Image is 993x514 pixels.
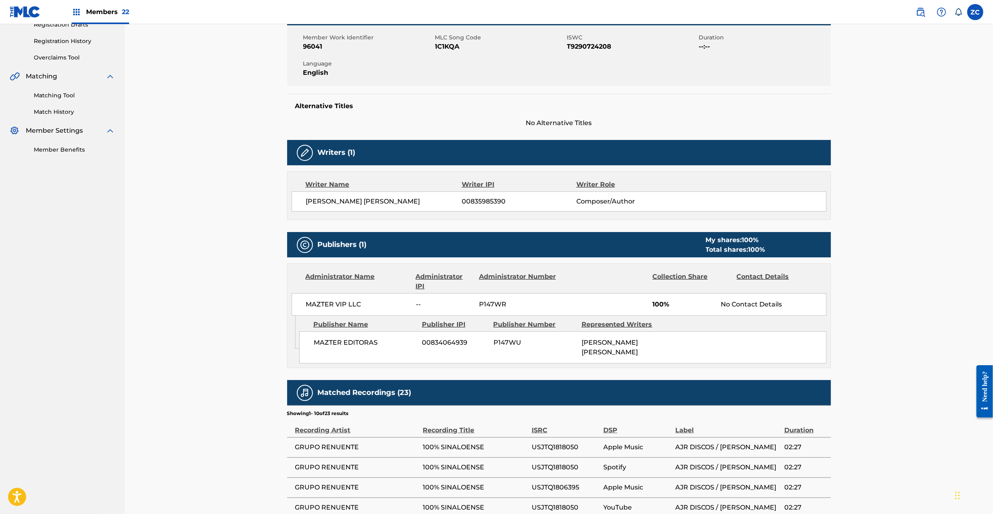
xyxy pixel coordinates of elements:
span: [PERSON_NAME] [PERSON_NAME] [582,339,638,356]
span: Matching [26,72,57,81]
a: Match History [34,108,115,116]
span: AJR DISCOS / [PERSON_NAME] [676,483,780,492]
img: search [916,7,925,17]
div: DSP [603,417,672,435]
div: Publisher IPI [422,320,487,329]
div: Duration [784,417,827,435]
span: 02:27 [784,463,827,472]
a: Registration Drafts [34,21,115,29]
div: Administrator Name [306,272,410,291]
div: Drag [955,483,960,508]
img: Member Settings [10,126,19,136]
div: Label [676,417,780,435]
img: MLC Logo [10,6,41,18]
div: ISRC [532,417,599,435]
span: GRUPO RENUENTE [295,442,419,452]
span: USJTQ1818050 [532,463,599,472]
iframe: Resource Center [970,359,993,424]
span: ISWC [567,33,697,42]
span: 22 [122,8,129,16]
div: No Contact Details [721,300,826,309]
span: AJR DISCOS / [PERSON_NAME] [676,503,780,512]
img: Publishers [300,240,310,250]
span: 02:27 [784,442,827,452]
div: Total shares: [706,245,765,255]
span: GRUPO RENUENTE [295,483,419,492]
span: MLC Song Code [435,33,565,42]
p: Showing 1 - 10 of 23 results [287,410,349,417]
h5: Matched Recordings (23) [318,388,411,397]
span: 02:27 [784,503,827,512]
div: Help [933,4,950,20]
span: Apple Music [603,483,672,492]
img: Top Rightsholders [72,7,81,17]
span: 1C1KQA [435,42,565,51]
div: Administrator Number [479,272,557,291]
iframe: Chat Widget [953,475,993,514]
a: Matching Tool [34,91,115,100]
h5: Alternative Titles [295,102,823,110]
div: Publisher Number [493,320,576,329]
span: Composer/Author [576,197,681,206]
img: Matched Recordings [300,388,310,398]
img: Writers [300,148,310,158]
span: USJTQ1818050 [532,442,599,452]
div: Writer Name [306,180,462,189]
span: 100% SINALOENSE [423,442,528,452]
div: My shares: [706,235,765,245]
span: GRUPO RENUENTE [295,463,419,472]
span: GRUPO RENUENTE [295,503,419,512]
span: 96041 [303,42,433,51]
div: Represented Writers [582,320,664,329]
span: -- [416,300,473,309]
div: Recording Artist [295,417,419,435]
img: Matching [10,72,20,81]
span: [PERSON_NAME] [PERSON_NAME] [306,197,462,206]
span: T9290724208 [567,42,697,51]
span: MAZTER EDITORAS [314,338,416,347]
div: Publisher Name [313,320,416,329]
span: 02:27 [784,483,827,492]
span: 100% SINALOENSE [423,483,528,492]
div: User Menu [967,4,983,20]
img: expand [105,72,115,81]
span: Language [303,60,433,68]
span: Members [86,7,129,16]
a: Registration History [34,37,115,45]
span: 100% [652,300,715,309]
div: Notifications [954,8,962,16]
span: P147WU [493,338,576,347]
img: expand [105,126,115,136]
span: USJTQ1818050 [532,503,599,512]
span: Duration [699,33,829,42]
div: Writer IPI [462,180,576,189]
div: Contact Details [737,272,815,291]
span: USJTQ1806395 [532,483,599,492]
span: No Alternative Titles [287,118,831,128]
span: 00834064939 [422,338,487,347]
span: AJR DISCOS / [PERSON_NAME] [676,442,780,452]
span: YouTube [603,503,672,512]
span: AJR DISCOS / [PERSON_NAME] [676,463,780,472]
span: Member Settings [26,126,83,136]
div: Collection Share [652,272,730,291]
div: Administrator IPI [416,272,473,291]
span: MAZTER VIP LLC [306,300,410,309]
h5: Writers (1) [318,148,356,157]
span: English [303,68,433,78]
span: 100 % [748,246,765,253]
span: Spotify [603,463,672,472]
span: 100% SINALOENSE [423,503,528,512]
span: P147WR [479,300,557,309]
span: --:-- [699,42,829,51]
a: Public Search [913,4,929,20]
div: Recording Title [423,417,528,435]
span: 100% SINALOENSE [423,463,528,472]
div: Writer Role [576,180,681,189]
h5: Publishers (1) [318,240,367,249]
span: 100 % [742,236,759,244]
img: help [937,7,946,17]
span: Member Work Identifier [303,33,433,42]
